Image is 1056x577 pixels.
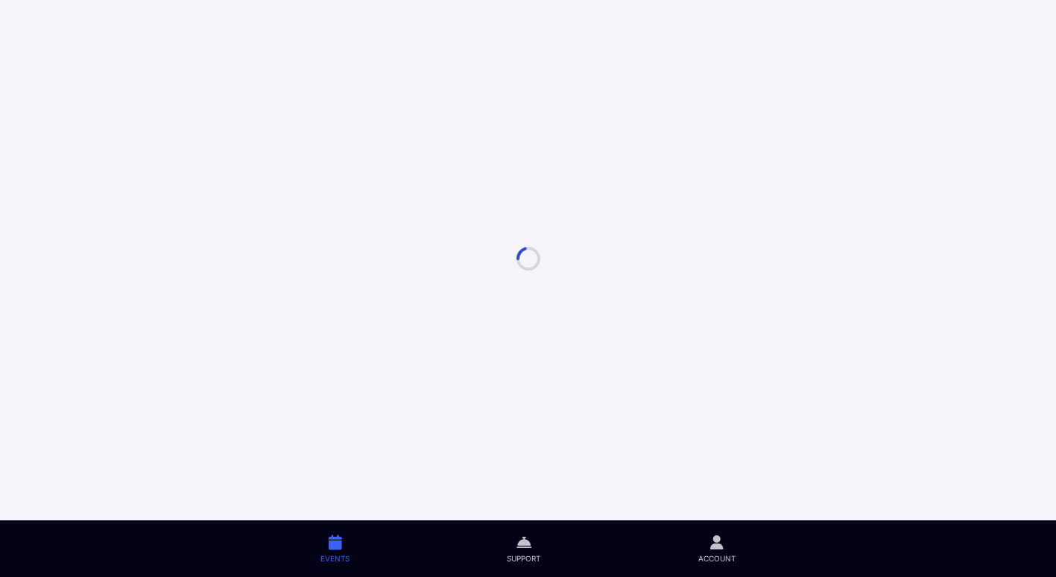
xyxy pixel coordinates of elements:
a: Support [429,520,619,577]
span: Support [507,553,540,564]
span: Account [698,553,736,564]
a: Events [242,520,429,577]
a: Account [619,520,814,577]
span: Events [320,553,350,564]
